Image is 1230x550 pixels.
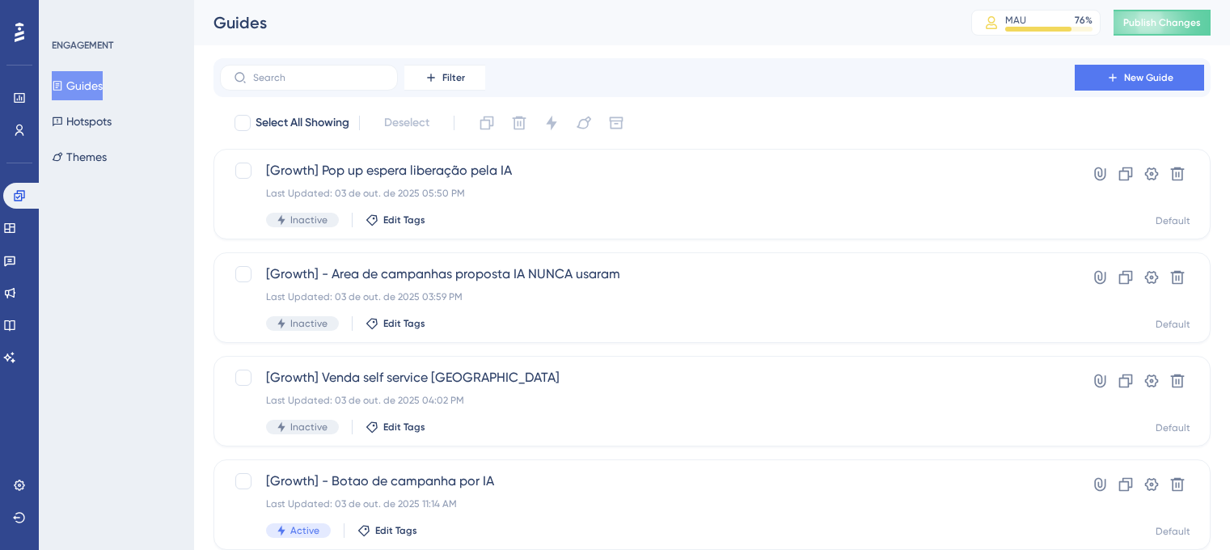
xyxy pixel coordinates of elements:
button: Edit Tags [366,214,425,226]
div: Default [1156,318,1190,331]
button: Filter [404,65,485,91]
span: Select All Showing [256,113,349,133]
span: Inactive [290,421,328,434]
button: Edit Tags [357,524,417,537]
button: Guides [52,71,103,100]
span: New Guide [1124,71,1173,84]
span: Active [290,524,319,537]
span: [Growth] - Botao de campanha por IA [266,472,1029,491]
div: Default [1156,214,1190,227]
button: New Guide [1075,65,1204,91]
span: Inactive [290,214,328,226]
span: [Growth] Venda self service [GEOGRAPHIC_DATA] [266,368,1029,387]
button: Publish Changes [1114,10,1211,36]
button: Edit Tags [366,317,425,330]
button: Hotspots [52,107,112,136]
span: [Growth] Pop up espera liberação pela IA [266,161,1029,180]
input: Search [253,72,384,83]
div: MAU [1005,14,1026,27]
div: Last Updated: 03 de out. de 2025 04:02 PM [266,394,1029,407]
button: Edit Tags [366,421,425,434]
div: Default [1156,525,1190,538]
span: Edit Tags [383,317,425,330]
span: Inactive [290,317,328,330]
span: Filter [442,71,465,84]
div: Last Updated: 03 de out. de 2025 11:14 AM [266,497,1029,510]
span: Edit Tags [383,214,425,226]
div: 76 % [1075,14,1093,27]
span: Edit Tags [383,421,425,434]
button: Themes [52,142,107,171]
span: [Growth] - Area de campanhas proposta IA NUNCA usaram [266,264,1029,284]
button: Deselect [370,108,444,137]
span: Deselect [384,113,429,133]
div: Guides [213,11,931,34]
div: Default [1156,421,1190,434]
span: Publish Changes [1123,16,1201,29]
span: Edit Tags [375,524,417,537]
div: ENGAGEMENT [52,39,113,52]
div: Last Updated: 03 de out. de 2025 03:59 PM [266,290,1029,303]
div: Last Updated: 03 de out. de 2025 05:50 PM [266,187,1029,200]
